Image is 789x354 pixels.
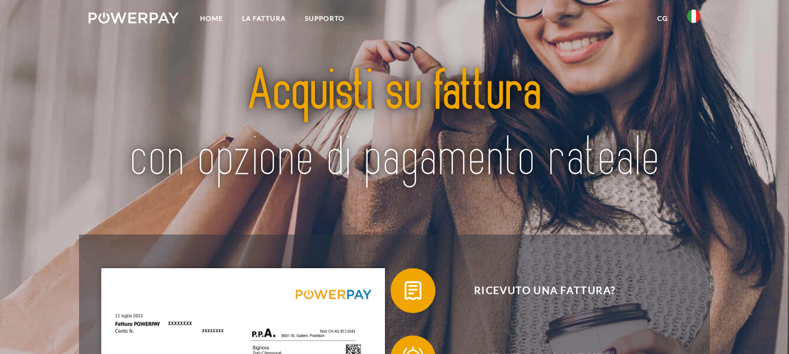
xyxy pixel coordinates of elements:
span: Ricevuto una fattura? [407,268,682,313]
button: Ricevuto una fattura? [391,268,682,313]
img: logo-powerpay-white.svg [89,12,179,24]
iframe: Pulsante per aprire la finestra di messaggistica [744,309,780,345]
a: Supporto [295,8,354,29]
img: it [687,10,700,23]
img: title-powerpay_it.svg [119,35,671,215]
a: Home [191,8,233,29]
a: LA FATTURA [233,8,295,29]
img: qb_bill.svg [399,277,427,305]
a: CG [648,8,677,29]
